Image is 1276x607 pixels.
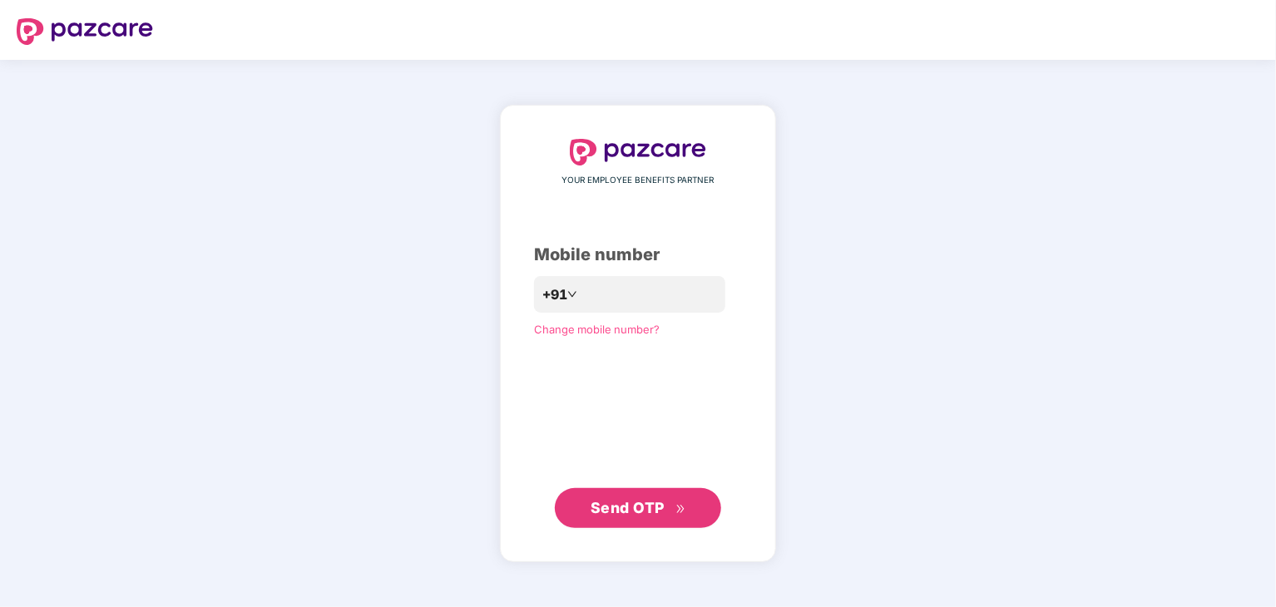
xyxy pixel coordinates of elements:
[17,18,153,45] img: logo
[562,174,715,187] span: YOUR EMPLOYEE BENEFITS PARTNER
[675,504,686,515] span: double-right
[542,284,567,305] span: +91
[570,139,706,165] img: logo
[555,488,721,528] button: Send OTPdouble-right
[567,289,577,299] span: down
[591,499,665,516] span: Send OTP
[534,242,742,268] div: Mobile number
[534,323,660,336] a: Change mobile number?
